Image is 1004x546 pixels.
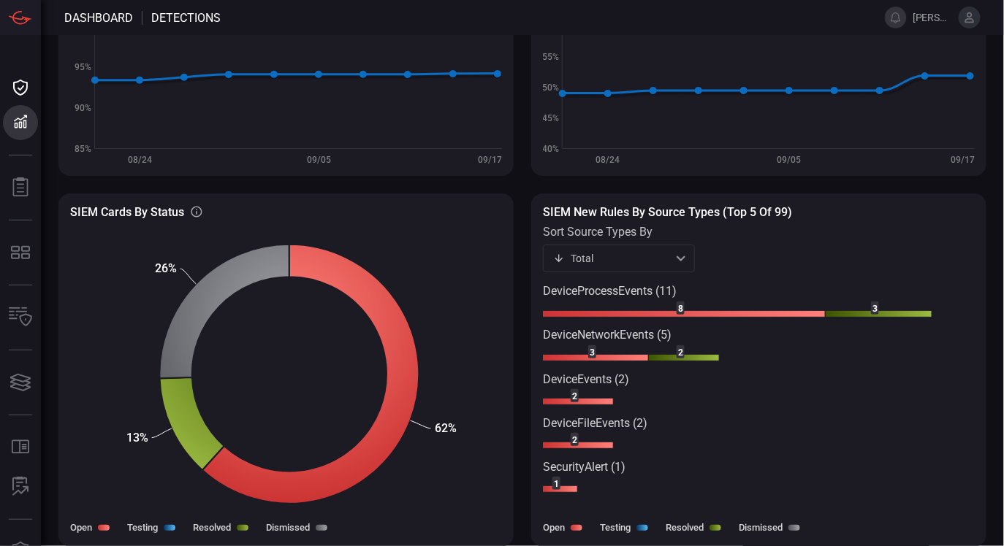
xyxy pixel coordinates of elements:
[193,522,231,533] label: Resolved
[951,155,976,165] text: 09/17
[3,300,38,335] button: Inventory
[479,155,503,165] text: 09/17
[126,431,148,445] text: 13%
[913,12,953,23] span: [PERSON_NAME].[PERSON_NAME]
[75,103,91,113] text: 90%
[678,304,683,314] text: 8
[3,235,38,270] button: MITRE - Detection Posture
[3,430,38,465] button: Rule Catalog
[543,225,695,239] label: sort source types by
[75,62,91,72] text: 95%
[542,52,559,62] text: 55%
[554,479,559,489] text: 1
[542,82,559,93] text: 50%
[307,155,331,165] text: 09/05
[543,522,565,533] label: Open
[127,522,158,533] label: Testing
[600,522,631,533] label: Testing
[777,155,802,165] text: 09/05
[75,144,91,154] text: 85%
[3,170,38,205] button: Reports
[543,284,677,298] text: DeviceProcessEvents (11)
[3,105,38,140] button: Detections
[553,251,672,266] div: Total
[543,460,625,474] text: SecurityAlert (1)
[3,70,38,105] button: Dashboard
[572,391,577,401] text: 2
[872,304,878,314] text: 3
[739,522,783,533] label: Dismissed
[572,435,577,445] text: 2
[590,347,595,358] text: 3
[596,155,620,165] text: 08/24
[266,522,310,533] label: Dismissed
[3,365,38,400] button: Cards
[64,11,133,25] span: Dashboard
[70,205,184,219] h3: SIEM Cards By Status
[3,469,38,504] button: ALERT ANALYSIS
[151,11,221,25] span: Detections
[155,261,177,275] text: 26%
[128,155,152,165] text: 08/24
[70,522,92,533] label: Open
[543,328,672,342] text: DeviceNetworkEvents (5)
[435,421,457,435] text: 62%
[543,372,629,386] text: DeviceEvents (2)
[542,144,559,154] text: 40%
[542,113,559,123] text: 45%
[678,347,683,358] text: 2
[543,416,647,430] text: DeviceFileEvents (2)
[666,522,704,533] label: Resolved
[543,205,975,219] h3: SIEM New rules by source types (Top 5 of 99)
